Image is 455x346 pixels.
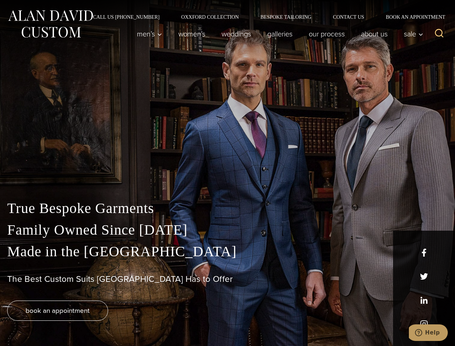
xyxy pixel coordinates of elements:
a: Bespoke Tailoring [250,14,322,19]
button: Men’s sub menu toggle [129,27,170,41]
a: About Us [353,27,396,41]
a: Our Process [301,27,353,41]
a: book an appointment [7,301,108,321]
iframe: Opens a widget where you can chat to one of our agents [409,324,448,342]
a: Call Us [PHONE_NUMBER] [82,14,170,19]
p: True Bespoke Garments Family Owned Since [DATE] Made in the [GEOGRAPHIC_DATA] [7,198,448,262]
a: Book an Appointment [375,14,448,19]
a: Contact Us [322,14,375,19]
a: weddings [214,27,259,41]
button: View Search Form [431,25,448,43]
img: Alan David Custom [7,8,94,40]
h1: The Best Custom Suits [GEOGRAPHIC_DATA] Has to Offer [7,274,448,284]
nav: Primary Navigation [129,27,427,41]
a: Galleries [259,27,301,41]
button: Sale sub menu toggle [396,27,427,41]
a: Oxxford Collection [170,14,250,19]
nav: Secondary Navigation [82,14,448,19]
span: book an appointment [26,305,90,316]
a: Women’s [170,27,214,41]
